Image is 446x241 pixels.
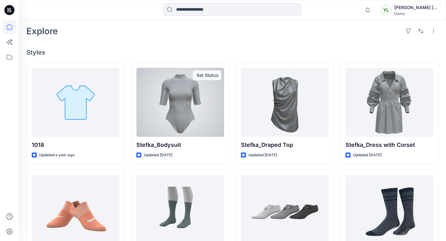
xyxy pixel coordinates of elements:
[32,141,119,149] p: 1018
[32,68,119,137] a: 1018
[26,26,58,36] h2: Explore
[39,152,74,158] p: Updated a year ago
[394,11,438,16] div: Demo
[26,49,438,56] h4: Styles
[136,141,224,149] p: Stefka_Bodysuit
[345,68,433,137] a: Stefka_Dress with Corset
[380,4,392,16] div: YL
[241,141,329,149] p: Stefka_Draped Top
[345,141,433,149] p: Stefka_Dress with Corset
[144,152,172,158] p: Updated [DATE]
[241,68,329,137] a: Stefka_Draped Top
[353,152,382,158] p: Updated [DATE]
[394,4,438,11] div: [PERSON_NAME] [PERSON_NAME]
[136,68,224,137] a: Stefka_Bodysuit
[248,152,277,158] p: Updated [DATE]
